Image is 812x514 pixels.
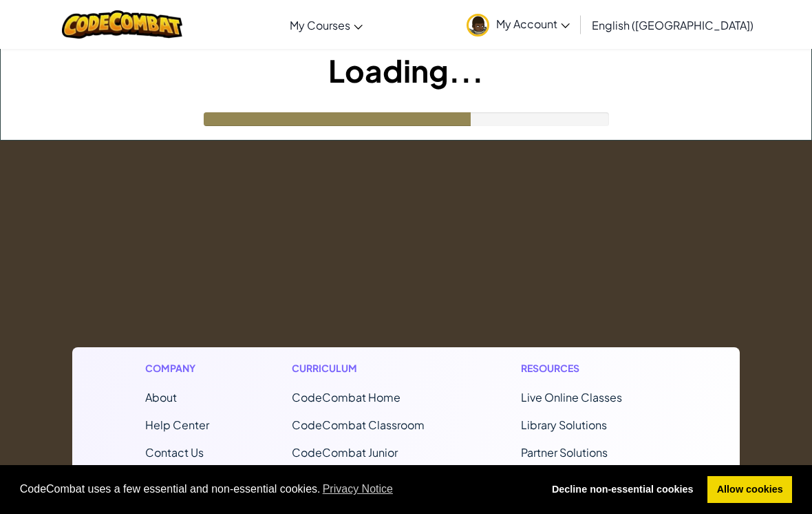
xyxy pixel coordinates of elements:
[592,18,754,32] span: English ([GEOGRAPHIC_DATA])
[292,445,398,460] a: CodeCombat Junior
[467,14,489,37] img: avatar
[521,445,608,460] a: Partner Solutions
[20,479,532,500] span: CodeCombat uses a few essential and non-essential cookies.
[145,418,209,432] a: Help Center
[1,49,811,92] h1: Loading...
[521,418,607,432] a: Library Solutions
[62,10,182,39] img: CodeCombat logo
[542,476,703,504] a: deny cookies
[460,3,577,46] a: My Account
[585,6,760,43] a: English ([GEOGRAPHIC_DATA])
[496,17,570,31] span: My Account
[521,361,667,376] h1: Resources
[707,476,792,504] a: allow cookies
[292,390,400,404] span: CodeCombat Home
[290,18,350,32] span: My Courses
[283,6,370,43] a: My Courses
[292,361,438,376] h1: Curriculum
[145,445,204,460] span: Contact Us
[145,361,209,376] h1: Company
[521,390,622,404] a: Live Online Classes
[145,390,177,404] a: About
[292,418,425,432] a: CodeCombat Classroom
[321,479,396,500] a: learn more about cookies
